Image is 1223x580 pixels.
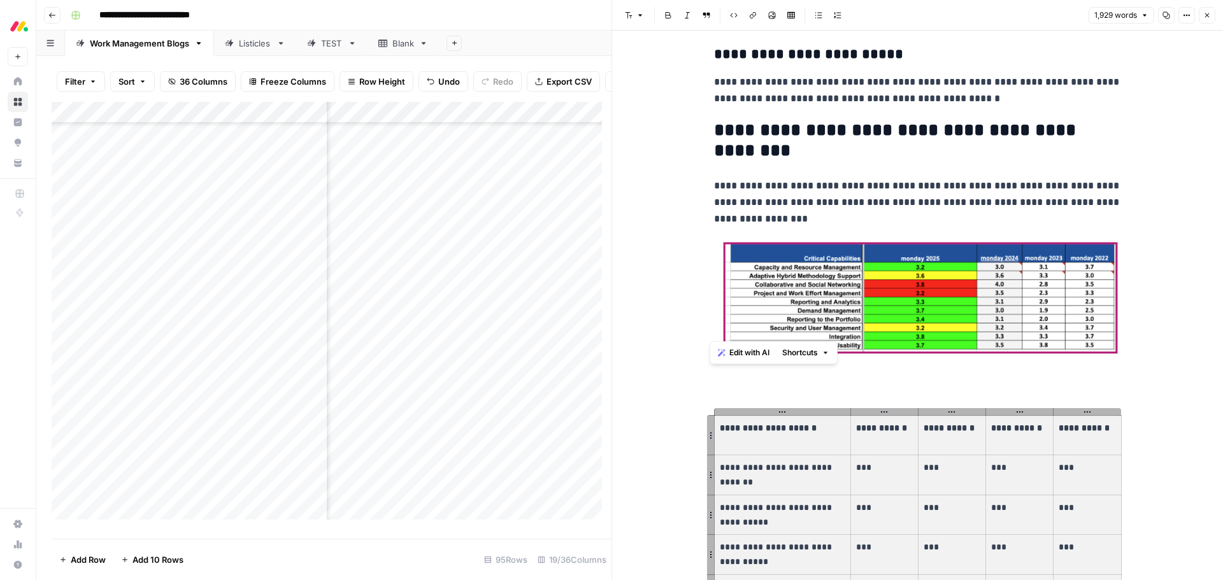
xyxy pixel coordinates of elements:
a: Opportunities [8,132,28,153]
a: Settings [8,514,28,534]
button: Row Height [340,71,413,92]
div: Blank [392,37,414,50]
button: Workspace: Monday.com [8,10,28,42]
span: Add 10 Rows [132,553,183,566]
span: Edit with AI [729,347,769,358]
a: Work Management Blogs [65,31,214,56]
button: Sort [110,71,155,92]
button: 36 Columns [160,71,236,92]
a: Usage [8,534,28,555]
button: Add Row [52,549,113,570]
span: Undo [438,75,460,88]
button: 1,929 words [1089,7,1154,24]
a: TEST [296,31,368,56]
button: Export CSV [527,71,600,92]
button: Help + Support [8,555,28,575]
span: Export CSV [547,75,592,88]
a: Listicles [214,31,296,56]
div: Work Management Blogs [90,37,189,50]
span: Filter [65,75,85,88]
a: Your Data [8,153,28,173]
span: 36 Columns [180,75,227,88]
button: Edit with AI [713,344,775,361]
a: Browse [8,92,28,112]
button: Freeze Columns [241,71,334,92]
button: Redo [473,71,522,92]
div: 95 Rows [479,549,533,570]
button: Filter [57,71,105,92]
a: Home [8,71,28,92]
img: Monday.com Logo [8,15,31,38]
div: 19/36 Columns [533,549,611,570]
div: Listicles [239,37,271,50]
span: 1,929 words [1094,10,1137,21]
button: Undo [418,71,468,92]
div: TEST [321,37,343,50]
button: Shortcuts [777,344,834,361]
span: Shortcuts [782,347,818,358]
span: Redo [493,75,513,88]
a: Insights [8,112,28,132]
span: Freeze Columns [261,75,326,88]
button: Add 10 Rows [113,549,191,570]
span: Sort [118,75,135,88]
span: Add Row [71,553,106,566]
a: Blank [368,31,439,56]
span: Row Height [359,75,405,88]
